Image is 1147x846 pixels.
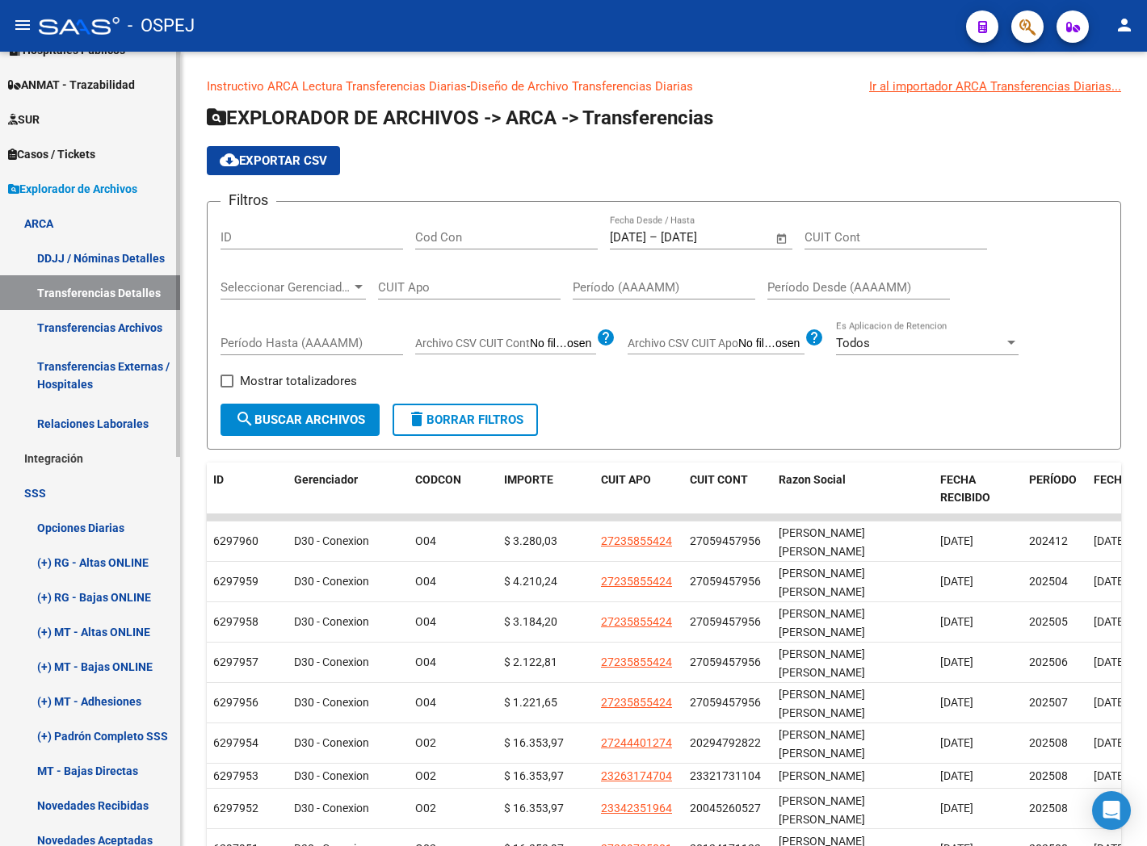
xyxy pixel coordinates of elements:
span: 202508 [1029,769,1068,782]
span: D30 - Conexion [294,696,369,709]
span: 27244401274 [601,736,672,749]
span: $ 3.184,20 [504,615,557,628]
datatable-header-cell: Gerenciador [288,463,409,516]
span: O02 [415,802,436,815]
span: [DATE] [940,696,973,709]
span: [PERSON_NAME] [PERSON_NAME] [779,688,865,719]
span: D30 - Conexion [294,534,369,547]
button: Borrar Filtros [393,404,538,436]
span: 6297954 [213,736,258,749]
div: Ir al importador ARCA Transferencias Diarias... [869,77,1121,95]
span: Razon Social [779,473,846,486]
span: – [649,230,658,245]
mat-icon: search [235,409,254,429]
span: 202507 [1029,696,1068,709]
span: Buscar Archivos [235,413,365,427]
span: O04 [415,615,436,628]
input: Fecha inicio [610,230,646,245]
span: [DATE] [1094,575,1127,588]
span: D30 - Conexion [294,575,369,588]
datatable-header-cell: IMPORTE [498,463,595,516]
span: [DATE] [940,575,973,588]
a: Instructivo ARCA Lectura Transferencias Diarias [207,79,467,94]
datatable-header-cell: CODCON [409,463,465,516]
span: Borrar Filtros [407,413,523,427]
span: [DATE] [940,802,973,815]
div: 20294792822 [690,734,761,752]
button: Open calendar [773,229,792,248]
span: $ 16.353,97 [504,736,564,749]
span: 6297957 [213,655,258,668]
span: 6297956 [213,696,258,709]
span: D30 - Conexion [294,802,369,815]
span: 6297958 [213,615,258,628]
span: 27235855424 [601,615,672,628]
span: [PERSON_NAME] [PERSON_NAME] [779,567,865,598]
mat-icon: delete [407,409,426,429]
mat-icon: help [805,328,824,347]
span: FECHA RECIBIDO [940,473,990,505]
div: 27059457956 [690,653,761,672]
span: D30 - Conexion [294,615,369,628]
span: 6297959 [213,575,258,588]
span: Explorador de Archivos [8,180,137,198]
span: IMPORTE [504,473,553,486]
span: Casos / Tickets [8,145,95,163]
span: Exportar CSV [220,153,327,168]
span: 27235855424 [601,655,672,668]
span: CUIT CONT [690,473,748,486]
div: 27059457956 [690,532,761,551]
span: D30 - Conexion [294,769,369,782]
p: - [207,77,1121,95]
mat-icon: cloud_download [220,150,239,170]
span: [PERSON_NAME] [PERSON_NAME] [779,607,865,639]
span: O02 [415,736,436,749]
div: Open Intercom Messenger [1092,791,1131,830]
datatable-header-cell: CUIT APO [595,463,683,516]
span: 6297952 [213,802,258,815]
span: $ 16.353,97 [504,802,564,815]
span: [DATE] [1094,534,1127,547]
span: [PERSON_NAME] [779,769,865,782]
span: PERÍODO [1029,473,1077,486]
span: [DATE] [1094,736,1127,749]
input: Archivo CSV CUIT Apo [738,337,805,351]
span: [DATE] [940,736,973,749]
datatable-header-cell: CUIT CONT [683,463,772,516]
div: 27059457956 [690,613,761,631]
input: Fecha fin [661,230,739,245]
span: Archivo CSV CUIT Cont [415,337,530,350]
span: 23342351964 [601,802,672,815]
span: O04 [415,655,436,668]
span: Mostrar totalizadores [240,371,357,391]
span: $ 16.353,97 [504,769,564,782]
span: 202506 [1029,655,1068,668]
span: D30 - Conexion [294,655,369,668]
span: 27235855424 [601,575,672,588]
datatable-header-cell: Razon Social [772,463,934,516]
span: Gerenciador [294,473,358,486]
span: EXPLORADOR DE ARCHIVOS -> ARCA -> Transferencias [207,107,713,129]
span: 23263174704 [601,769,672,782]
span: - OSPEJ [128,8,195,44]
span: Archivo CSV CUIT Apo [628,337,738,350]
span: $ 1.221,65 [504,696,557,709]
span: Todos [836,336,870,350]
span: 202508 [1029,802,1068,815]
datatable-header-cell: PERÍODO [1023,463,1087,516]
span: CUIT APO [601,473,651,486]
input: Archivo CSV CUIT Cont [530,337,596,351]
span: 6297953 [213,769,258,782]
span: [DATE] [1094,615,1127,628]
span: ANMAT - Trazabilidad [8,76,135,94]
div: 27059457956 [690,572,761,591]
mat-icon: help [596,328,616,347]
span: 27235855424 [601,534,672,547]
span: ID [213,473,224,486]
span: O04 [415,575,436,588]
span: [DATE] [1094,696,1127,709]
h3: Filtros [221,189,276,211]
button: Buscar Archivos [221,404,380,436]
span: CODCON [415,473,461,486]
span: [PERSON_NAME] [PERSON_NAME] [779,526,865,558]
